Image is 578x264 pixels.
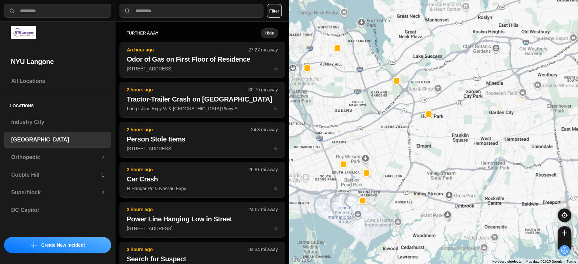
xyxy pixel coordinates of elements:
[120,66,285,71] a: An hour ago27.27 mi awayOdor of Gas on First Floor of Residence[STREET_ADDRESS]star
[127,86,248,93] p: 2 hours ago
[11,118,104,126] h3: Industry City
[11,153,102,161] h3: Orthopedic
[127,126,251,133] p: 2 hours ago
[4,132,111,148] a: [GEOGRAPHIC_DATA]
[11,57,104,66] h2: NYU Langone
[120,82,285,118] button: 2 hours ago30.79 mi awayTractor-Trailer Crash on [GEOGRAPHIC_DATA]Long Island Expy W & [GEOGRAPHI...
[102,189,104,196] p: 3
[248,46,278,53] p: 27.27 mi away
[120,202,285,238] button: 3 hours ago24.67 mi awayPower Line Hanging Low in Street[STREET_ADDRESS]star
[127,174,278,184] h2: Car Crash
[127,166,248,173] p: 3 hours ago
[248,206,278,213] p: 24.67 mi away
[31,242,37,248] img: icon
[11,26,36,39] img: logo
[127,54,278,64] h2: Odor of Gas on First Floor of Residence
[120,146,285,151] a: 2 hours ago24.3 mi awayPerson Stole Items[STREET_ADDRESS]star
[11,189,102,197] h3: Superblock
[561,212,568,218] img: recenter
[248,246,278,253] p: 34.34 mi away
[248,166,278,173] p: 26.81 mi away
[120,42,285,78] button: An hour ago27.27 mi awayOdor of Gas on First Floor of Residence[STREET_ADDRESS]star
[291,255,313,264] img: Google
[127,206,248,213] p: 3 hours ago
[261,28,278,38] button: Hide
[274,106,278,111] span: star
[11,136,104,144] h3: [GEOGRAPHIC_DATA]
[127,145,278,152] p: [STREET_ADDRESS]
[4,167,111,183] a: Cobble Hill1
[562,244,567,249] img: zoom-out
[492,259,521,264] button: Keyboard shortcuts
[4,202,111,218] a: DC Capitol
[267,4,282,18] button: Filter
[4,95,111,114] h5: Locations
[120,225,285,231] a: 3 hours ago24.67 mi awayPower Line Hanging Low in Street[STREET_ADDRESS]star
[127,214,278,224] h2: Power Line Hanging Low in Street
[102,154,104,161] p: 2
[558,208,571,222] button: recenter
[102,172,104,178] p: 1
[4,73,111,89] a: All Locations
[127,105,278,112] p: Long Island Expy W & [GEOGRAPHIC_DATA] Pkwy S
[127,185,278,192] p: N Hangar Rd & Nassau Expy
[120,185,285,191] a: 3 hours ago26.81 mi awayCar CrashN Hangar Rd & Nassau Expystar
[558,240,571,253] button: zoom-out
[4,114,111,130] a: Industry City
[127,225,278,232] p: [STREET_ADDRESS]
[274,66,278,71] span: star
[11,77,104,85] h3: All Locations
[126,30,261,36] h5: further away
[127,246,248,253] p: 3 hours ago
[274,186,278,191] span: star
[11,206,104,214] h3: DC Capitol
[526,260,562,263] span: Map data ©2025 Google
[248,86,278,93] p: 30.79 mi away
[120,122,285,158] button: 2 hours ago24.3 mi awayPerson Stole Items[STREET_ADDRESS]star
[274,226,278,231] span: star
[120,162,285,198] button: 3 hours ago26.81 mi awayCar CrashN Hangar Rd & Nassau Expystar
[127,254,278,264] h2: Search for Suspect
[124,7,131,14] img: search
[11,171,102,179] h3: Cobble Hill
[4,184,111,201] a: Superblock3
[4,149,111,166] a: Orthopedic2
[8,7,15,14] img: search
[127,46,248,53] p: An hour ago
[127,65,278,72] p: [STREET_ADDRESS]
[274,146,278,151] span: star
[127,94,278,104] h2: Tractor-Trailer Crash on [GEOGRAPHIC_DATA]
[566,260,576,263] a: Terms (opens in new tab)
[4,237,111,253] button: iconCreate New Incident
[562,230,567,236] img: zoom-in
[291,255,313,264] a: Open this area in Google Maps (opens a new window)
[127,134,278,144] h2: Person Stole Items
[120,106,285,111] a: 2 hours ago30.79 mi awayTractor-Trailer Crash on [GEOGRAPHIC_DATA]Long Island Expy W & [GEOGRAPHI...
[265,30,274,36] small: Hide
[558,226,571,240] button: zoom-in
[251,126,278,133] p: 24.3 mi away
[41,242,85,248] p: Create New Incident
